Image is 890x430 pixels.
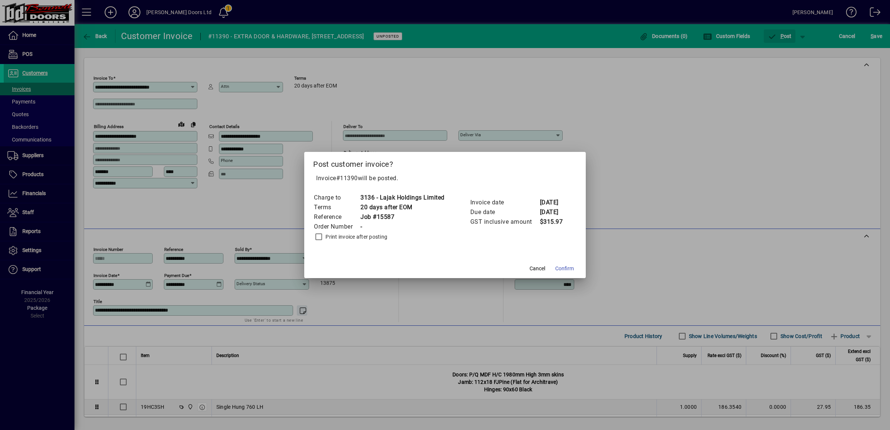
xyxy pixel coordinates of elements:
p: Invoice will be posted . [313,174,577,183]
td: GST inclusive amount [470,217,540,227]
h2: Post customer invoice? [304,152,586,173]
td: 20 days after EOM [360,203,445,212]
td: Order Number [314,222,360,232]
td: [DATE] [540,198,569,207]
button: Confirm [552,262,577,275]
button: Cancel [525,262,549,275]
span: #11390 [336,175,358,182]
td: Terms [314,203,360,212]
td: - [360,222,445,232]
td: $315.97 [540,217,569,227]
td: [DATE] [540,207,569,217]
td: Charge to [314,193,360,203]
td: 3136 - Lajak Holdings Limited [360,193,445,203]
label: Print invoice after posting [324,233,387,241]
td: Due date [470,207,540,217]
td: Job #15587 [360,212,445,222]
span: Confirm [555,265,574,273]
span: Cancel [530,265,545,273]
td: Reference [314,212,360,222]
td: Invoice date [470,198,540,207]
